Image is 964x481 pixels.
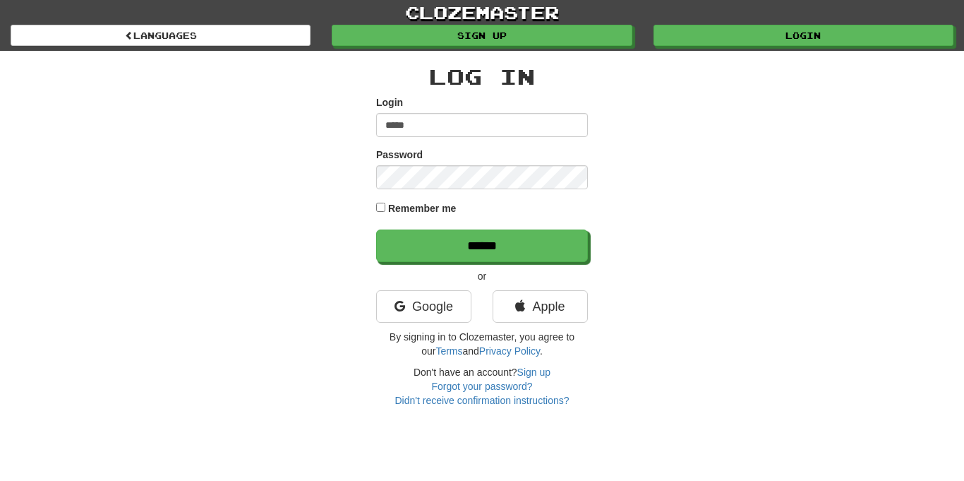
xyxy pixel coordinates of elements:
label: Password [376,148,423,162]
a: Privacy Policy [479,345,540,357]
p: By signing in to Clozemaster, you agree to our and . [376,330,588,358]
a: Languages [11,25,311,46]
p: or [376,269,588,283]
div: Don't have an account? [376,365,588,408]
a: Login [653,25,953,46]
a: Sign up [517,367,550,378]
a: Apple [493,290,588,323]
a: Google [376,290,471,323]
label: Login [376,95,403,109]
label: Remember me [388,201,457,215]
a: Forgot your password? [431,381,532,392]
a: Terms [435,345,462,357]
h2: Log In [376,65,588,88]
a: Didn't receive confirmation instructions? [394,395,569,406]
a: Sign up [332,25,632,46]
